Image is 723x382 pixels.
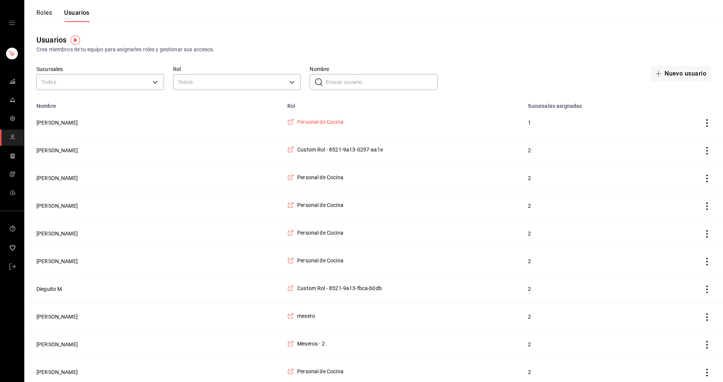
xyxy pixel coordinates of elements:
div: navigation tabs [36,9,90,22]
span: 2 [528,313,651,320]
a: Custom Rol - 8521-9a13-fbca-b0db [287,284,382,292]
button: actions [703,341,711,349]
span: Meseros - 2 [297,340,325,347]
button: actions [703,286,711,293]
div: Todas [36,74,164,90]
a: Personal de Cocina [287,229,343,237]
button: [PERSON_NAME] [36,257,78,265]
span: 2 [528,147,651,154]
span: Personal de Cocina [297,118,343,126]
button: [PERSON_NAME] [36,119,78,126]
th: Sucursales asignadas [523,98,660,109]
span: 2 [528,257,651,265]
label: Rol [173,66,301,72]
button: Usuarios [64,9,90,22]
button: [PERSON_NAME] [36,202,78,210]
button: actions [703,230,711,238]
button: Dieguito M [36,285,62,293]
span: 2 [528,285,651,293]
span: 2 [528,341,651,348]
button: actions [703,119,711,127]
button: [PERSON_NAME] [36,313,78,320]
span: Personal de Cocina [297,229,343,237]
button: actions [703,147,711,155]
img: Tooltip marker [71,35,80,45]
button: open drawer [9,20,15,26]
span: mesero [297,312,315,320]
label: Nombre [310,66,437,72]
button: [PERSON_NAME] [36,368,78,376]
button: [PERSON_NAME] [36,147,78,154]
span: Personal de Cocina [297,257,343,264]
button: actions [703,175,711,182]
a: mesero [287,312,315,320]
th: Nombre [24,98,283,109]
a: Personal de Cocina [287,174,343,181]
span: 1 [528,119,651,126]
a: Custom Rol - 8521-9a13-0297-aa1e [287,146,383,153]
div: Crea miembros de tu equipo para asignarles roles y gestionar sus accesos. [36,46,711,54]
button: actions [703,369,711,376]
button: actions [703,258,711,265]
button: actions [703,202,711,210]
span: Personal de Cocina [297,368,343,375]
button: Roles [36,9,52,22]
div: Usuarios [36,34,66,46]
span: 2 [528,368,651,376]
button: [PERSON_NAME] [36,174,78,182]
button: Nuevo usuario [651,66,711,82]
span: 2 [528,230,651,237]
span: Personal de Cocina [297,174,343,181]
span: Personal de Cocina [297,201,343,209]
label: Sucursales [36,66,164,72]
a: Meseros - 2 [287,340,325,347]
span: Custom Rol - 8521-9a13-fbca-b0db [297,284,382,292]
span: 2 [528,202,651,210]
a: Personal de Cocina [287,201,343,209]
button: [PERSON_NAME] [36,230,78,237]
span: 2 [528,174,651,182]
button: actions [703,313,711,321]
div: Todos [173,74,301,90]
button: [PERSON_NAME] [36,341,78,348]
a: Personal de Cocina [287,368,343,375]
span: Custom Rol - 8521-9a13-0297-aa1e [297,146,383,153]
a: Personal de Cocina [287,257,343,264]
a: Personal de Cocina [287,118,343,126]
input: Buscar usuario [326,74,437,90]
th: Rol [283,98,523,109]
